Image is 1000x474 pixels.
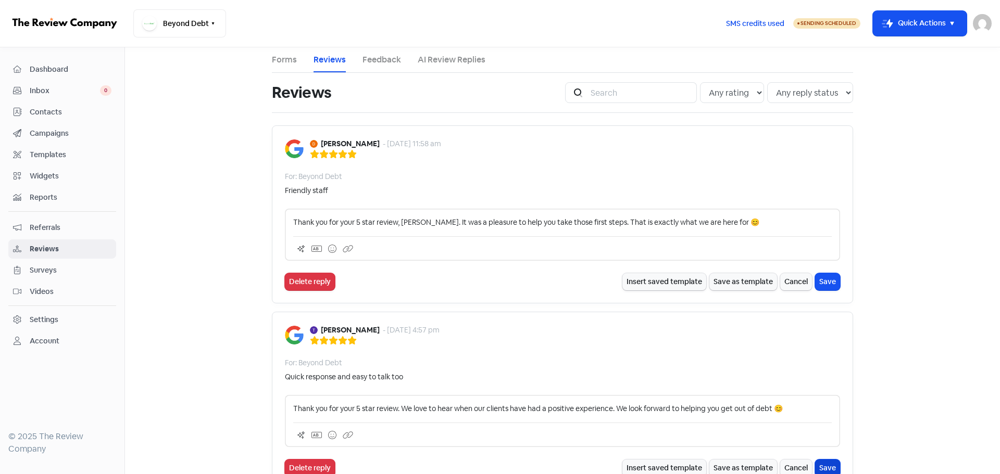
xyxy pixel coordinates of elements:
[383,138,441,149] div: - [DATE] 11:58 am
[30,244,111,254] span: Reviews
[285,273,335,290] button: Delete reply
[8,218,116,237] a: Referrals
[801,20,856,27] span: Sending Scheduled
[285,139,304,158] img: Image
[726,18,784,29] span: SMS credits used
[8,239,116,259] a: Reviews
[8,282,116,301] a: Videos
[310,140,318,148] img: Avatar
[293,217,832,228] p: Thank you for your 5 star review, [PERSON_NAME]. It was a pleasure to help you take those first s...
[973,14,992,33] img: User
[30,64,111,75] span: Dashboard
[285,371,403,382] div: Quick response and easy to talk too
[30,149,111,160] span: Templates
[293,403,832,414] p: Thank you for your 5 star review. We love to hear when our clients have had a positive experience...
[8,124,116,143] a: Campaigns
[8,310,116,329] a: Settings
[285,185,328,196] div: Friendly staff
[30,192,111,203] span: Reports
[780,273,812,290] button: Cancel
[418,54,485,66] a: AI Review Replies
[584,82,697,103] input: Search
[285,171,342,182] div: For: Beyond Debt
[30,265,111,276] span: Surveys
[285,326,304,344] img: Image
[8,188,116,207] a: Reports
[30,128,111,139] span: Campaigns
[8,261,116,280] a: Surveys
[873,11,967,36] button: Quick Actions
[8,331,116,351] a: Account
[30,107,111,118] span: Contacts
[8,81,116,100] a: Inbox 0
[30,336,59,347] div: Account
[310,326,318,334] img: Avatar
[8,145,116,164] a: Templates
[314,54,346,66] a: Reviews
[709,273,777,290] button: Save as template
[815,273,840,290] button: Save
[793,17,860,30] a: Sending Scheduled
[272,54,297,66] a: Forms
[622,273,706,290] button: Insert saved template
[717,17,793,28] a: SMS credits used
[321,325,380,336] b: [PERSON_NAME]
[8,430,116,455] div: © 2025 The Review Company
[362,54,401,66] a: Feedback
[30,171,111,182] span: Widgets
[30,286,111,297] span: Videos
[321,138,380,149] b: [PERSON_NAME]
[8,166,116,186] a: Widgets
[285,357,342,368] div: For: Beyond Debt
[383,325,440,336] div: - [DATE] 4:57 pm
[272,76,331,109] h1: Reviews
[100,85,111,96] span: 0
[8,60,116,79] a: Dashboard
[133,9,226,37] button: Beyond Debt
[30,314,58,325] div: Settings
[30,85,100,96] span: Inbox
[30,222,111,233] span: Referrals
[8,103,116,122] a: Contacts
